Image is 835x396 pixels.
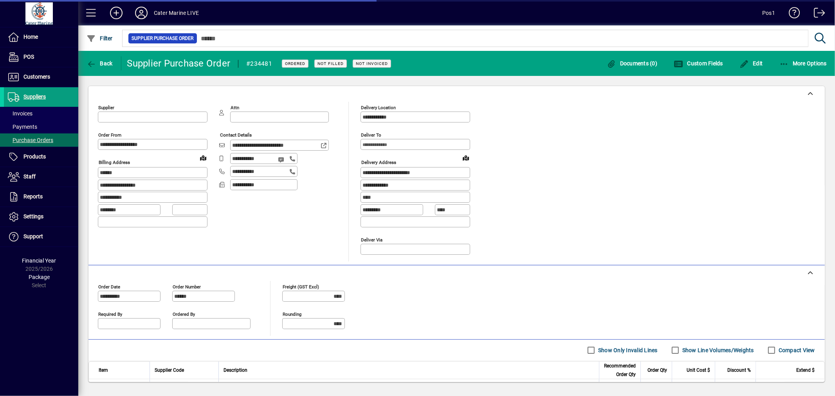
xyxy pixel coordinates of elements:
[604,362,636,379] span: Recommended Order Qty
[22,257,56,264] span: Financial Year
[87,60,113,67] span: Back
[779,60,827,67] span: More Options
[285,61,305,66] span: Ordered
[23,74,50,80] span: Customers
[605,56,660,70] button: Documents (0)
[739,60,763,67] span: Edit
[85,56,115,70] button: Back
[681,346,754,354] label: Show Line Volumes/Weights
[756,379,824,395] td: 3358.59
[224,366,247,374] span: Description
[132,34,194,42] span: Supplier Purchase Order
[4,67,78,87] a: Customers
[715,379,756,395] td: 0.00
[98,105,114,110] mat-label: Supplier
[129,6,154,20] button: Profile
[246,58,272,70] div: #234481
[796,366,815,374] span: Extend $
[4,120,78,133] a: Payments
[98,284,120,289] mat-label: Order date
[4,47,78,67] a: POS
[283,284,319,289] mat-label: Freight (GST excl)
[317,61,344,66] span: Not Filled
[4,207,78,227] a: Settings
[127,57,231,70] div: Supplier Purchase Order
[231,105,239,110] mat-label: Attn
[155,366,184,374] span: Supplier Code
[272,150,291,169] button: Send SMS
[4,147,78,167] a: Products
[762,7,775,19] div: Pos1
[640,379,672,395] td: 1.0000
[23,94,46,100] span: Suppliers
[808,2,825,27] a: Logout
[23,54,34,60] span: POS
[356,61,388,66] span: Not Invoiced
[674,60,723,67] span: Custom Fields
[197,151,209,164] a: View on map
[154,7,199,19] div: Cater Marine LIVE
[173,284,201,289] mat-label: Order number
[672,379,715,395] td: 3358.5900
[29,274,50,280] span: Package
[150,379,218,395] td: PPAK27016
[361,132,381,138] mat-label: Deliver To
[8,110,32,117] span: Invoices
[99,366,108,374] span: Item
[98,132,121,138] mat-label: Order from
[4,107,78,120] a: Invoices
[607,60,658,67] span: Documents (0)
[23,233,43,239] span: Support
[460,151,472,164] a: View on map
[78,56,121,70] app-page-header-button: Back
[727,366,751,374] span: Discount %
[8,124,37,130] span: Payments
[4,167,78,187] a: Staff
[173,311,195,317] mat-label: Ordered by
[361,105,396,110] mat-label: Delivery Location
[361,237,382,242] mat-label: Deliver via
[777,56,829,70] button: More Options
[283,311,301,317] mat-label: Rounding
[85,31,115,45] button: Filter
[23,213,43,220] span: Settings
[98,311,122,317] mat-label: Required by
[738,56,765,70] button: Edit
[4,133,78,147] a: Purchase Orders
[104,6,129,20] button: Add
[23,153,46,160] span: Products
[23,34,38,40] span: Home
[783,2,800,27] a: Knowledge Base
[23,193,43,200] span: Reports
[687,366,710,374] span: Unit Cost $
[23,173,36,180] span: Staff
[4,187,78,207] a: Reports
[597,346,658,354] label: Show Only Invalid Lines
[647,366,667,374] span: Order Qty
[8,137,53,143] span: Purchase Orders
[4,227,78,247] a: Support
[672,56,725,70] button: Custom Fields
[87,35,113,41] span: Filter
[4,27,78,47] a: Home
[777,346,815,354] label: Compact View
